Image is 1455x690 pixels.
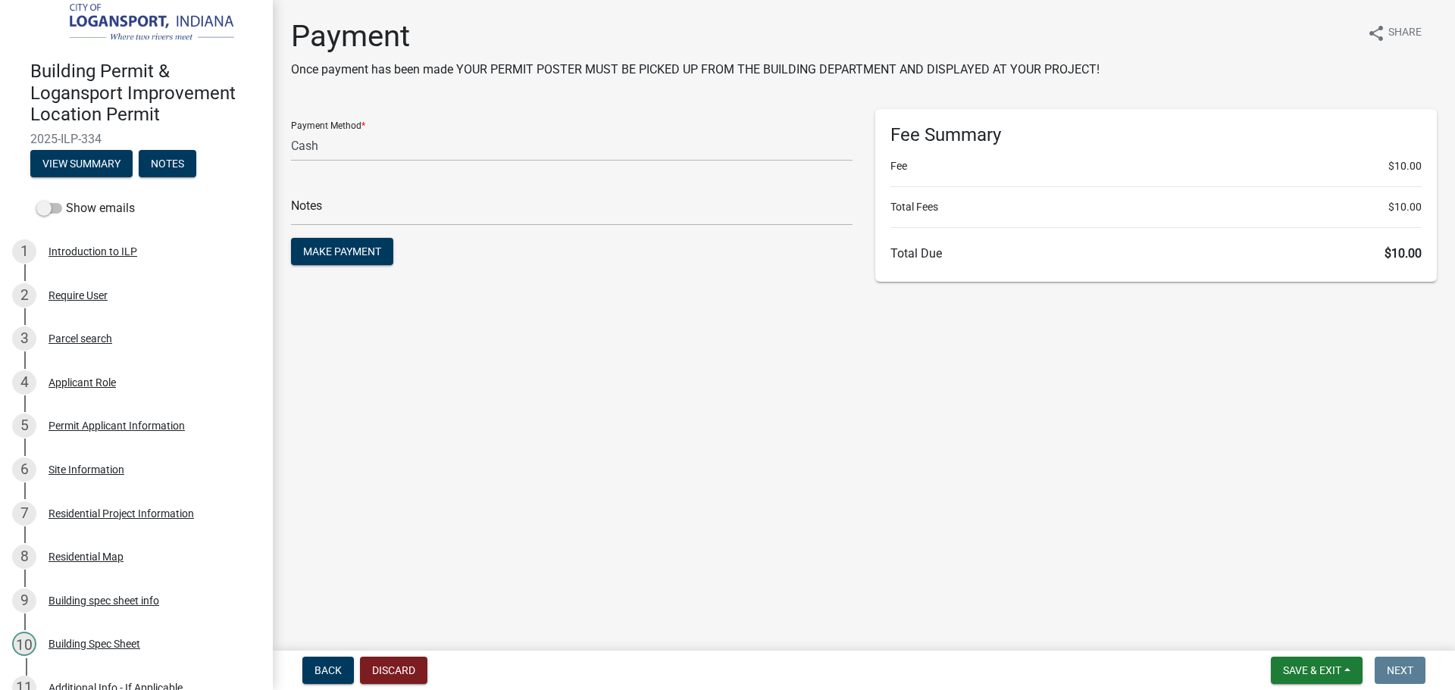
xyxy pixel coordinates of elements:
div: 5 [12,414,36,438]
span: $10.00 [1388,199,1422,215]
button: View Summary [30,150,133,177]
span: Share [1388,24,1422,42]
div: 4 [12,370,36,395]
h6: Total Due [890,246,1422,261]
button: Back [302,657,354,684]
div: Require User [48,290,108,301]
button: shareShare [1355,18,1434,48]
wm-modal-confirm: Notes [139,158,196,170]
span: Make Payment [303,245,381,258]
button: Next [1375,657,1425,684]
p: Once payment has been made YOUR PERMIT POSTER MUST BE PICKED UP FROM THE BUILDING DEPARTMENT AND ... [291,61,1100,79]
span: Next [1387,664,1413,676]
div: Introduction to ILP [48,246,137,257]
div: Building spec sheet info [48,595,159,606]
div: Residential Project Information [48,508,194,519]
div: 8 [12,545,36,569]
div: 7 [12,501,36,526]
div: 3 [12,326,36,351]
div: 1 [12,239,36,264]
div: 9 [12,589,36,613]
button: Make Payment [291,238,393,265]
div: Applicant Role [48,377,116,388]
button: Discard [360,657,427,684]
span: Back [314,664,342,676]
span: Save & Exit [1283,664,1341,676]
button: Notes [139,150,196,177]
div: Building Spec Sheet [48,638,140,649]
li: Fee [890,158,1422,174]
h4: Building Permit & Logansport Improvement Location Permit [30,61,261,126]
span: $10.00 [1388,158,1422,174]
h6: Fee Summary [890,124,1422,146]
wm-modal-confirm: Summary [30,158,133,170]
i: share [1367,24,1385,42]
div: Parcel search [48,333,112,344]
div: Residential Map [48,551,124,562]
span: 2025-ILP-334 [30,132,242,146]
div: Permit Applicant Information [48,420,185,431]
h1: Payment [291,18,1100,55]
li: Total Fees [890,199,1422,215]
button: Save & Exit [1271,657,1363,684]
div: 2 [12,283,36,308]
div: Site Information [48,464,124,475]
img: City of Logansport, Indiana [30,2,249,45]
span: $10.00 [1385,246,1422,261]
label: Show emails [36,199,135,217]
div: 10 [12,632,36,656]
div: 6 [12,457,36,482]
